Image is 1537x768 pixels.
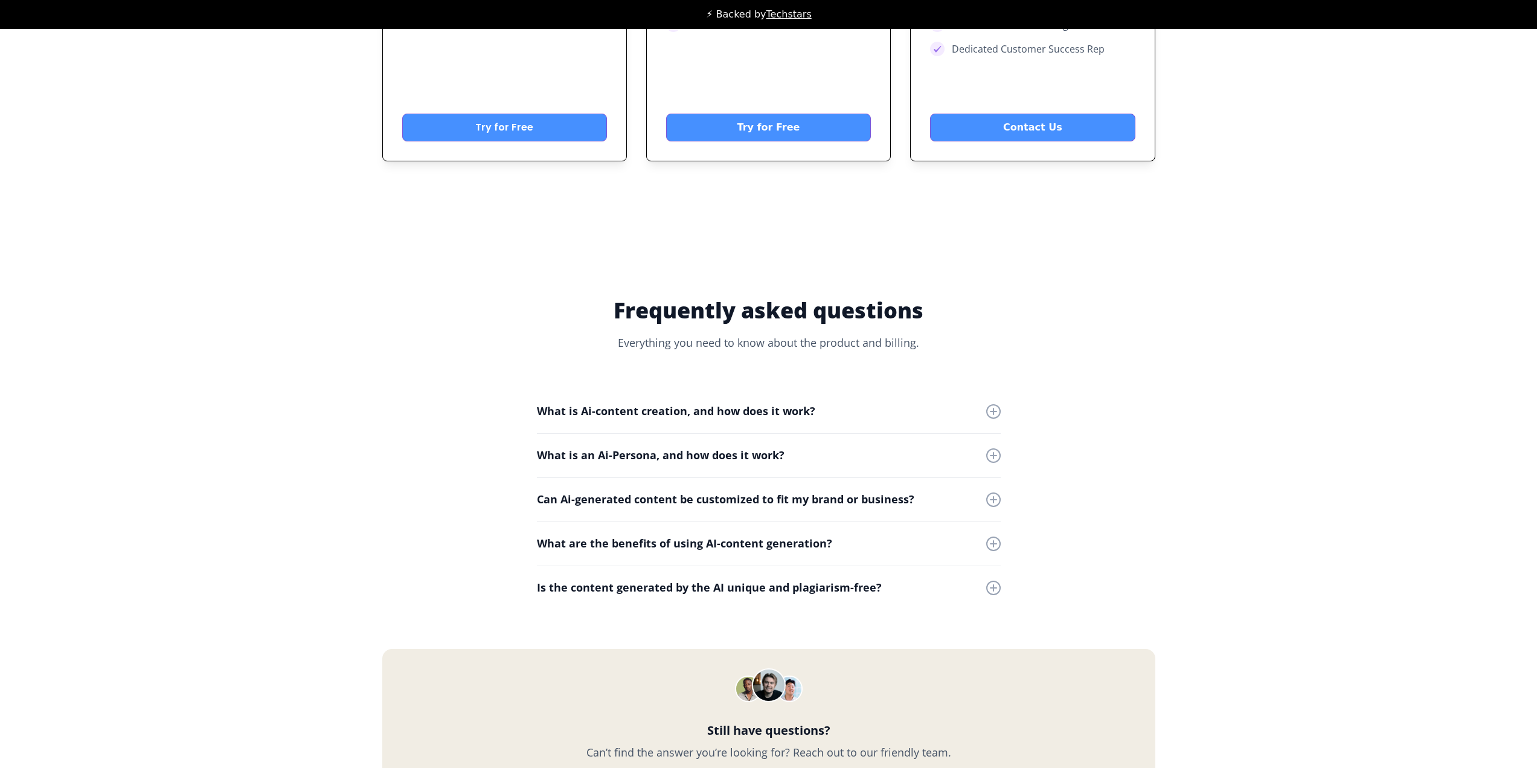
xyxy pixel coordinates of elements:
img: Avatar photo [735,676,762,702]
div: Contact Us [1003,120,1062,135]
a: Contact Us [930,114,1135,141]
h2: Frequently asked questions [537,297,1001,325]
a: Try for Free [402,114,607,141]
div: Can’t find the answer you’re looking for? Reach out to our friendly team. [586,744,951,761]
a: Techstars [766,8,812,20]
div: What is Ai-content creation, and how does it work? [537,405,815,418]
a: Try for Free [666,114,871,141]
div: Everything you need to know about the product and billing. [537,335,1001,351]
div: What are the benefits of using AI-content generation? [537,537,832,550]
div: Try for Free [475,120,533,135]
h4: Still have questions? [586,721,951,740]
div: What is an Ai-Persona, and how does it work? [537,449,785,462]
img: Avatar photo [776,676,803,702]
img: Avatar photo [752,668,786,702]
div: Is the content generated by the AI unique and plagiarism-free? [537,581,882,595]
div: ⚡ Backed by [706,8,811,21]
div: Can Ai-generated content be customized to fit my brand or business? [537,493,914,506]
div: Dedicated Customer Success Rep [952,42,1105,56]
div: Try for Free [737,120,800,135]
